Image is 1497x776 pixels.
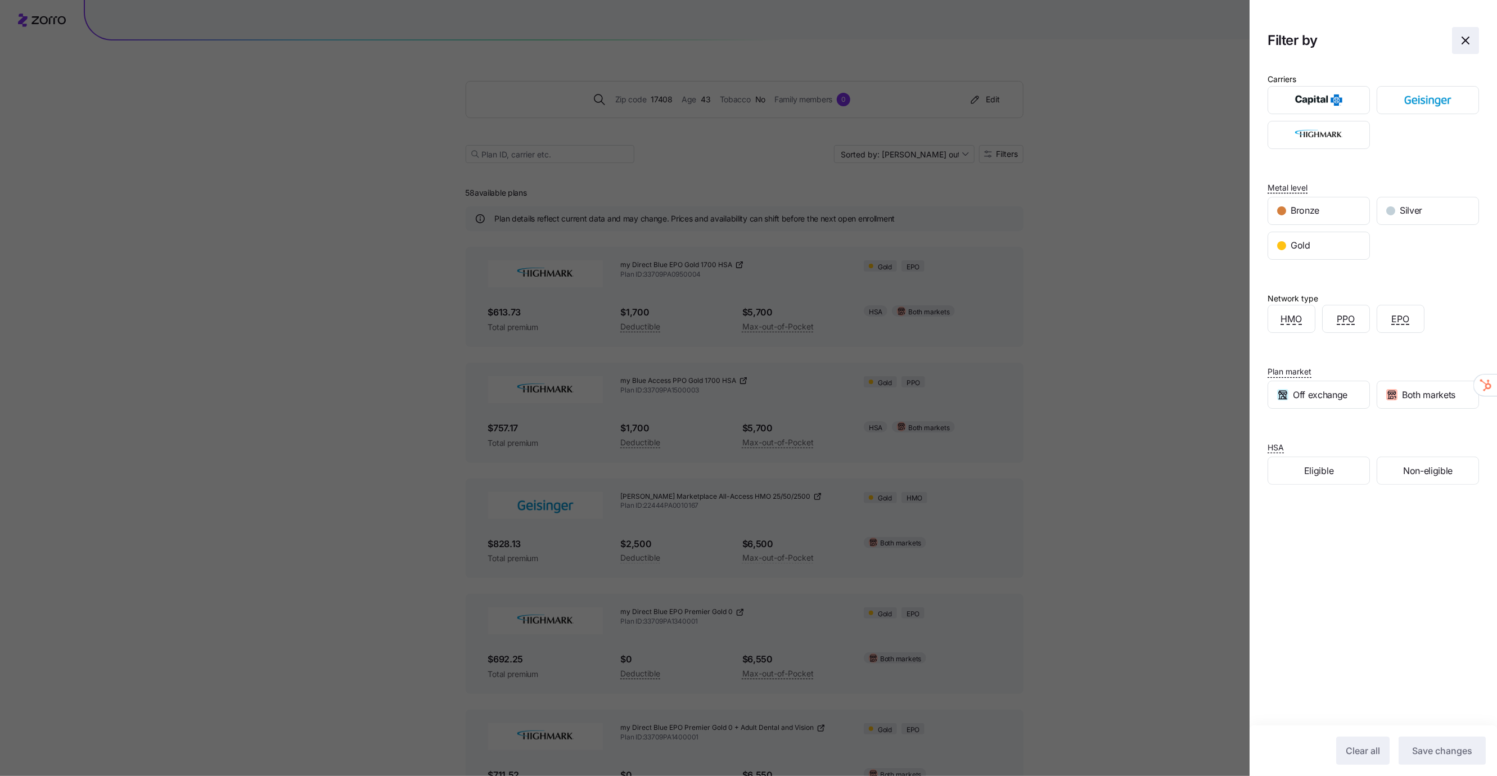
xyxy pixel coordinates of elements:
span: Silver [1400,204,1422,218]
span: Clear all [1346,744,1380,757]
button: Clear all [1336,737,1390,765]
span: Non-eligible [1403,464,1453,478]
img: Geisinger [1387,89,1469,111]
span: Gold [1291,238,1310,252]
span: EPO [1392,312,1410,326]
span: Bronze [1291,204,1319,218]
span: Both markets [1402,388,1455,402]
span: Plan market [1268,366,1311,377]
img: Capital BlueCross [1278,89,1360,111]
span: HSA [1268,442,1284,453]
img: Highmark BlueCross BlueShield [1278,124,1360,146]
h1: Filter by [1268,31,1443,49]
span: HMO [1281,312,1302,326]
button: Save changes [1399,737,1486,765]
span: Off exchange [1293,388,1347,402]
span: PPO [1337,312,1355,326]
span: Metal level [1268,182,1307,193]
div: Network type [1268,292,1318,305]
div: Carriers [1268,73,1296,85]
span: Eligible [1304,464,1333,478]
span: Save changes [1412,744,1472,757]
